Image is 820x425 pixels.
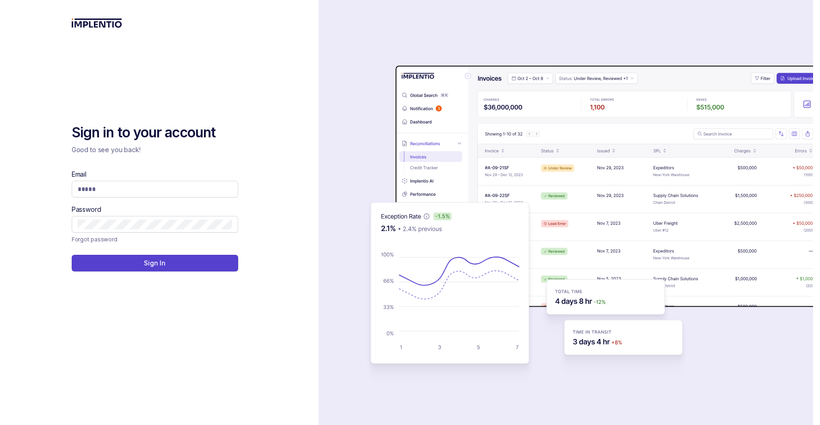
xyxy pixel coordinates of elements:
[72,123,238,142] h2: Sign in to your account
[72,205,101,214] label: Password
[72,234,117,244] p: Forgot password
[72,234,117,244] a: Link Forgot password
[144,259,166,268] p: Sign In
[72,255,238,271] button: Sign In
[72,170,86,179] label: Email
[72,145,238,154] p: Good to see you back!
[72,18,122,28] img: logo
